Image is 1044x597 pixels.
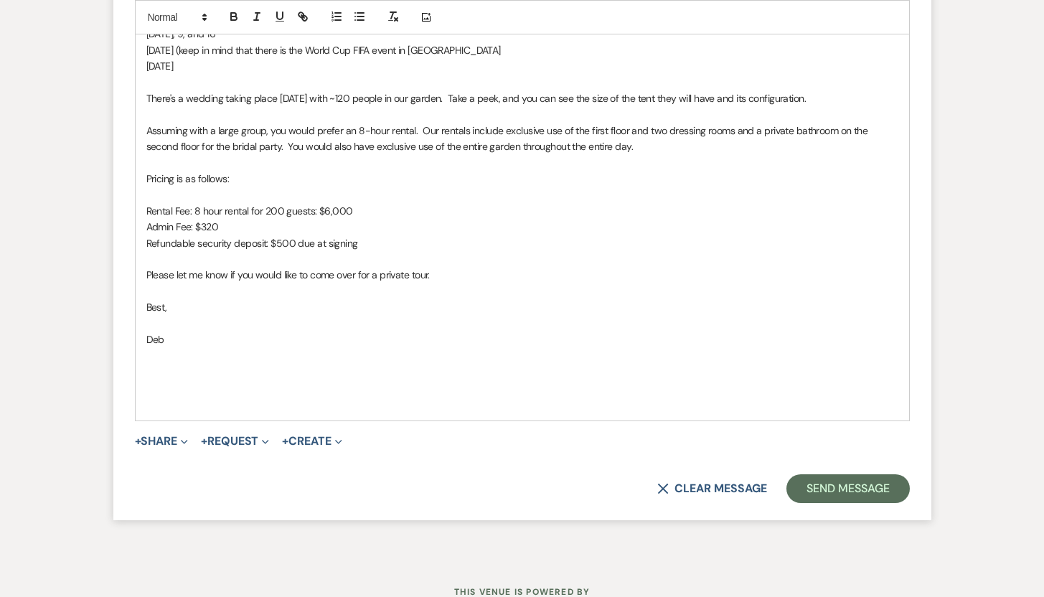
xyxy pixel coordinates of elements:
[146,58,898,74] p: [DATE]
[146,235,898,251] p: Refundable security deposit: $500 due at signing
[135,436,141,447] span: +
[201,436,269,447] button: Request
[201,436,207,447] span: +
[146,42,898,58] p: [DATE] (keep in mind that there is the World Cup FIFA event in [GEOGRAPHIC_DATA]
[146,267,898,283] p: Please let me know if you would like to come over for a private tour.
[146,219,898,235] p: Admin Fee: $320
[146,123,898,155] p: Assuming with a large group, you would prefer an 8-hour rental. Our rentals include exclusive use...
[146,299,898,315] p: Best,
[135,436,189,447] button: Share
[146,203,898,219] p: Rental Fee: 8 hour rental for 200 guests: $6,000
[146,332,898,347] p: Deb
[146,171,898,187] p: Pricing is as follows:
[282,436,342,447] button: Create
[657,483,766,494] button: Clear message
[146,90,898,106] p: There's a wedding taking place [DATE] with ~120 people in our garden. Take a peek, and you can se...
[786,474,909,503] button: Send Message
[282,436,288,447] span: +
